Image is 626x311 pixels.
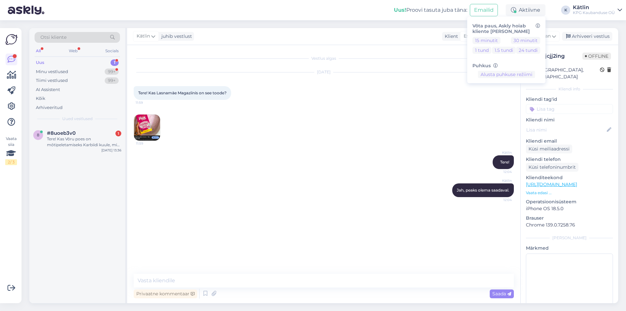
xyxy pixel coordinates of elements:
div: juhib vestlust [159,33,192,40]
div: All [35,47,42,55]
span: Kätlin [487,150,512,155]
p: Vaata edasi ... [526,190,613,196]
div: 99+ [105,77,119,84]
span: Kätlin [137,33,150,40]
div: Proovi tasuta juba täna: [394,6,467,14]
div: AI Assistent [36,86,60,93]
span: Uued vestlused [62,116,93,122]
p: Kliendi email [526,138,613,145]
p: Kliendi telefon [526,156,613,163]
a: KätlinKPG Kaubanduse OÜ [573,5,622,15]
p: Chrome 139.0.7258.76 [526,222,613,228]
p: Klienditeekond [526,174,613,181]
div: Kliendi info [526,86,613,92]
div: Vestlus algas [134,55,514,61]
div: Minu vestlused [36,69,68,75]
span: Tere! [500,160,509,164]
div: Küsi telefoninumbrit [526,163,578,172]
div: 99+ [105,69,119,75]
div: [DATE] 13:36 [101,148,121,153]
div: Privaatne kommentaar [134,289,197,298]
div: Web [67,47,79,55]
span: 8 [37,132,39,137]
div: Vaata siia [5,136,17,165]
div: KPG Kaubanduse OÜ [573,10,615,15]
span: Saada [492,291,511,297]
span: #8uoeb3v0 [47,130,76,136]
div: Kätlin [573,5,615,10]
p: Kliendi tag'id [526,96,613,103]
button: 1.5 tundi [492,47,516,54]
div: Tiimi vestlused [36,77,68,84]
div: Kõik [36,95,45,102]
div: 1 [115,131,121,136]
div: Uus [36,59,44,66]
img: Attachment [134,115,160,141]
span: 11:59 [136,141,160,146]
div: [PERSON_NAME] [526,235,613,241]
span: 12:04 [487,197,512,202]
input: Lisa tag [526,104,613,114]
div: Küsi meiliaadressi [526,145,572,153]
span: Offline [582,53,611,60]
p: Operatsioonisüsteem [526,198,613,205]
b: Uus! [394,7,406,13]
span: 12:04 [487,169,512,174]
span: Otsi kliente [40,34,67,41]
p: iPhone OS 18.5.0 [526,205,613,212]
button: 30 minutit [511,37,540,44]
div: Socials [104,47,120,55]
button: 24 tundi [516,47,540,54]
button: Emailid [470,4,498,16]
div: 2 / 3 [5,159,17,165]
h6: Puhkus [472,63,540,69]
p: Brauser [526,215,613,222]
div: Arhiveeri vestlus [562,32,612,41]
p: Märkmed [526,245,613,252]
span: Jah, peaks olema saadaval. [457,188,509,193]
div: 1 [111,59,119,66]
button: Alusta puhkuse režiimi [478,71,535,78]
input: Lisa nimi [526,126,605,133]
span: Tere! Kas Lasnamäe Magaziinis on see toode? [138,90,227,95]
p: Kliendi nimi [526,117,613,123]
div: [DATE] [134,69,514,75]
img: Askly Logo [5,33,18,46]
div: Tere! Kas Võru poes on mõtipeletamiseks Karbiidi kuule, mis hinnaga? Tänud [47,136,121,148]
h6: Võta paus, Askly hoiab kliente [PERSON_NAME] [472,23,540,34]
span: Kätlin [487,178,512,183]
div: [GEOGRAPHIC_DATA], [GEOGRAPHIC_DATA] [528,67,600,80]
div: Klient [442,33,458,40]
button: 1 tund [472,47,491,54]
span: 11:59 [136,100,160,105]
a: [URL][DOMAIN_NAME] [526,181,577,187]
button: 15 minutit [472,37,500,44]
div: # jcjj2ing [542,52,582,60]
div: Aktiivne [506,4,545,16]
div: K [561,6,570,15]
span: Estonian [464,33,484,40]
div: Arhiveeritud [36,104,63,111]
